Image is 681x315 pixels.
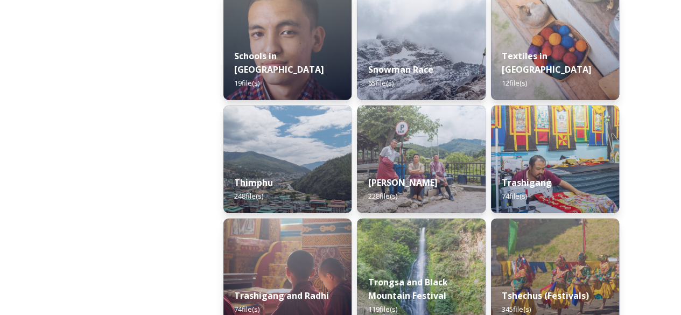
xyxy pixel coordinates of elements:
[502,191,527,201] span: 74 file(s)
[368,276,447,302] strong: Trongsa and Black Mountain Festival
[223,106,352,213] img: Thimphu%2520190723%2520by%2520Amp%2520Sripimanwat-43.jpg
[234,304,259,314] span: 74 file(s)
[502,50,592,75] strong: Textiles in [GEOGRAPHIC_DATA]
[234,290,329,302] strong: Trashigang and Radhi
[368,78,393,88] span: 65 file(s)
[491,106,619,213] img: Trashigang%2520and%2520Rangjung%2520060723%2520by%2520Amp%2520Sripimanwat-66.jpg
[357,106,485,213] img: Trashi%2520Yangtse%2520090723%2520by%2520Amp%2520Sripimanwat-187.jpg
[368,64,433,75] strong: Snowman Race
[234,177,273,188] strong: Thimphu
[368,304,397,314] span: 119 file(s)
[368,177,437,188] strong: [PERSON_NAME]
[234,78,259,88] span: 19 file(s)
[234,191,263,201] span: 248 file(s)
[502,78,527,88] span: 12 file(s)
[368,191,397,201] span: 228 file(s)
[502,290,589,302] strong: Tshechus (Festivals)
[502,304,531,314] span: 345 file(s)
[502,177,552,188] strong: Trashigang
[234,50,324,75] strong: Schools in [GEOGRAPHIC_DATA]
